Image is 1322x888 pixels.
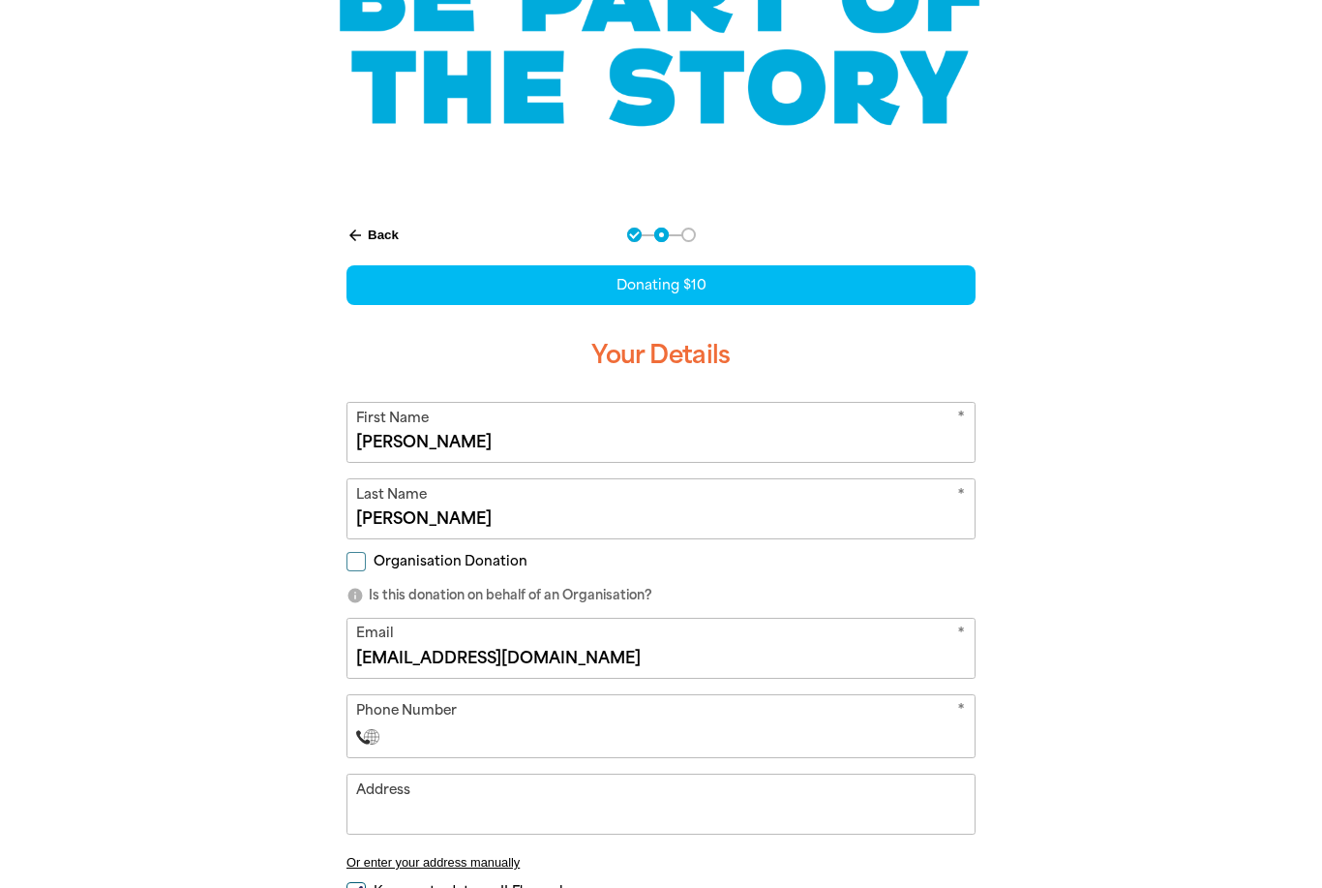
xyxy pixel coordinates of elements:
[374,552,527,570] span: Organisation Donation
[654,228,669,242] button: Navigate to step 2 of 3 to enter your details
[346,324,976,386] h3: Your Details
[681,228,696,242] button: Navigate to step 3 of 3 to enter your payment details
[339,219,406,252] button: Back
[346,587,364,604] i: info
[346,552,366,571] input: Organisation Donation
[346,855,976,870] button: Or enter your address manually
[627,228,642,242] button: Navigate to step 1 of 3 to enter your donation amount
[957,700,965,724] i: Required
[346,227,364,244] i: arrow_back
[346,586,976,605] p: Is this donation on behalf of an Organisation?
[346,265,976,305] div: Donating $10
